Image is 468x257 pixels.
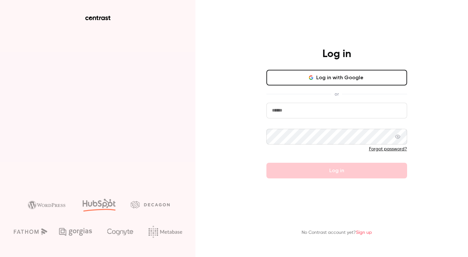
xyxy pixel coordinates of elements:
button: Log in with Google [266,70,407,85]
p: No Contrast account yet? [302,229,372,236]
img: decagon [131,201,170,208]
span: or [331,91,342,98]
a: Sign up [356,230,372,235]
a: Forgot password? [369,147,407,151]
h4: Log in [322,48,351,61]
